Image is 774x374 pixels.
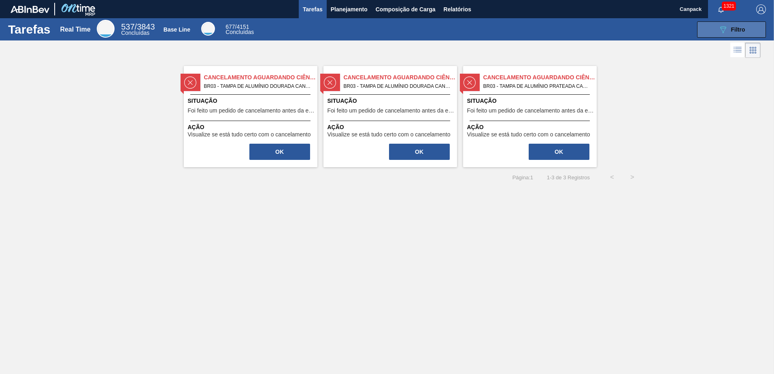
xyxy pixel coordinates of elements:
[731,26,745,33] span: Filtro
[225,24,254,35] div: Base Line
[444,4,471,14] span: Relatórios
[697,21,766,38] button: Filtro
[121,22,155,31] span: / 3843
[188,108,315,114] span: Foi feito um pedido de cancelamento antes da etapa de aguardando faturamento
[467,108,595,114] span: Foi feito um pedido de cancelamento antes da etapa de aguardando faturamento
[204,73,317,82] span: Cancelamento aguardando ciência
[121,22,134,31] span: 537
[188,123,315,132] span: Ação
[204,82,311,91] span: BR03 - TAMPA DE ALUMÍNIO DOURADA CANPACK CDL Pedido - 780648
[327,97,455,105] span: Situação
[545,174,590,181] span: 1 - 3 de 3 Registros
[376,4,436,14] span: Composição de Carga
[188,132,311,138] span: Visualize se está tudo certo com o cancelamento
[164,26,190,33] div: Base Line
[97,20,115,38] div: Real Time
[388,143,451,161] div: Completar tarefa: 30348717
[730,42,745,58] div: Visão em Lista
[389,144,450,160] button: OK
[344,82,451,91] span: BR03 - TAMPA DE ALUMÍNIO DOURADA CANPACK CDL Pedido - 709081
[327,123,455,132] span: Ação
[467,97,595,105] span: Situação
[249,144,310,160] button: OK
[483,73,597,82] span: Cancelamento aguardando ciência
[483,82,590,91] span: BR03 - TAMPA DE ALUMÍNIO PRATEADA CANPACK CDL Pedido - 709071
[201,22,215,36] div: Base Line
[708,4,734,15] button: Notificações
[528,143,590,161] div: Completar tarefa: 30353965
[303,4,323,14] span: Tarefas
[184,76,196,89] img: status
[225,23,249,30] span: / 4151
[722,2,736,11] span: 1321
[121,23,155,36] div: Real Time
[602,167,622,187] button: <
[249,143,311,161] div: Completar tarefa: 30348341
[121,30,149,36] span: Concluídas
[225,29,254,35] span: Concluídas
[188,97,315,105] span: Situação
[60,26,90,33] div: Real Time
[745,42,761,58] div: Visão em Cards
[756,4,766,14] img: Logout
[331,4,368,14] span: Planejamento
[225,23,235,30] span: 677
[324,76,336,89] img: status
[327,108,455,114] span: Foi feito um pedido de cancelamento antes da etapa de aguardando faturamento
[622,167,642,187] button: >
[11,6,49,13] img: TNhmsLtSVTkK8tSr43FrP2fwEKptu5GPRR3wAAAABJRU5ErkJggg==
[327,132,451,138] span: Visualize se está tudo certo com o cancelamento
[464,76,476,89] img: status
[467,132,590,138] span: Visualize se está tudo certo com o cancelamento
[529,144,589,160] button: OK
[512,174,533,181] span: Página : 1
[8,25,51,34] h1: Tarefas
[467,123,595,132] span: Ação
[344,73,457,82] span: Cancelamento aguardando ciência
